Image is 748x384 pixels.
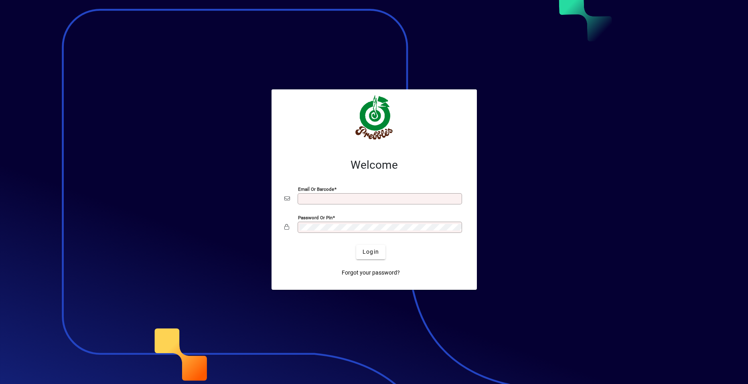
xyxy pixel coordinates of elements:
[339,266,403,280] a: Forgot your password?
[342,269,400,277] span: Forgot your password?
[363,248,379,256] span: Login
[284,158,464,172] h2: Welcome
[298,214,332,220] mat-label: Password or Pin
[298,186,334,192] mat-label: Email or Barcode
[356,245,385,259] button: Login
